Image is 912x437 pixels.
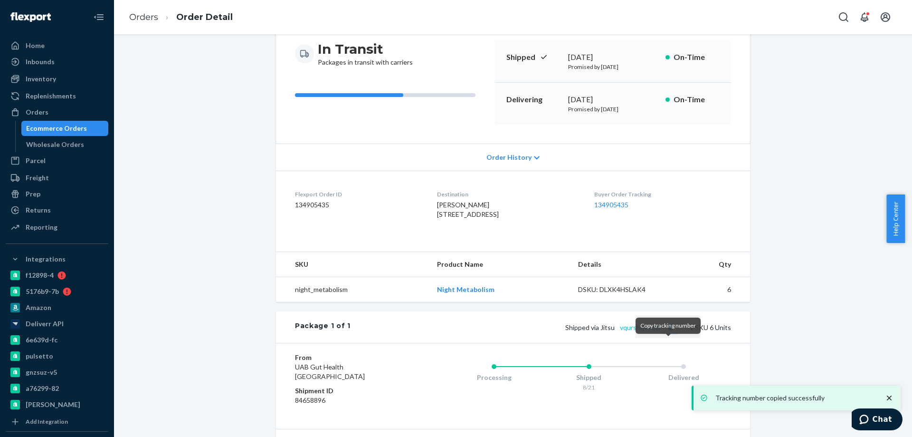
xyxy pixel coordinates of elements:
div: Packages in transit with carriers [318,40,413,67]
p: Tracking number copied successfully [715,393,875,403]
a: Prep [6,186,108,202]
th: SKU [276,252,429,277]
div: Delivered [636,373,731,382]
div: Replenishments [26,91,76,101]
a: [PERSON_NAME] [6,397,108,412]
div: a76299-82 [26,384,59,393]
div: Freight [26,173,49,183]
div: Deliverr API [26,319,64,329]
a: vqurshqeyq2l [620,323,660,331]
td: night_metabolism [276,277,429,302]
button: Integrations [6,252,108,267]
p: On-Time [674,94,720,105]
dt: Flexport Order ID [295,190,422,198]
span: UAB Gut Health [GEOGRAPHIC_DATA] [295,363,365,380]
div: Orders [26,107,48,117]
div: 8/21 [541,383,636,391]
div: Inbounds [26,57,55,67]
div: Wholesale Orders [26,140,84,149]
ol: breadcrumbs [122,3,240,31]
div: Integrations [26,254,66,264]
dt: From [295,353,408,362]
div: [DATE] [568,94,658,105]
a: gnzsuz-v5 [6,365,108,380]
div: Parcel [26,156,46,165]
div: gnzsuz-v5 [26,368,57,377]
button: Open notifications [855,8,874,27]
p: Promised by [DATE] [568,63,658,71]
a: Night Metabolism [437,285,494,293]
button: Help Center [886,194,905,243]
div: Amazon [26,303,51,312]
a: Add Integration [6,416,108,427]
p: On-Time [674,52,720,63]
a: Reporting [6,220,108,235]
button: Open account menu [876,8,895,27]
dt: Shipment ID [295,386,408,396]
div: Home [26,41,45,50]
div: Ecommerce Orders [26,124,87,133]
a: Home [6,38,108,53]
div: Add Integration [26,418,68,426]
div: Shipped [541,373,636,382]
img: Flexport logo [10,12,51,22]
a: Orders [6,105,108,120]
a: a76299-82 [6,381,108,396]
span: Order History [486,153,532,162]
a: Replenishments [6,88,108,104]
th: Product Name [429,252,570,277]
a: Parcel [6,153,108,168]
a: Wholesale Orders [21,137,109,152]
td: 6 [674,277,750,302]
svg: close toast [884,393,894,403]
a: Ecommerce Orders [21,121,109,136]
dd: 134905435 [295,200,422,210]
div: [PERSON_NAME] [26,400,80,409]
dt: Buyer Order Tracking [594,190,731,198]
span: Shipped via Jitsu [565,323,676,331]
div: [DATE] [568,52,658,63]
button: Close Navigation [89,8,108,27]
a: Returns [6,203,108,218]
div: Inventory [26,74,56,84]
a: pulsetto [6,349,108,364]
th: Details [570,252,675,277]
div: Reporting [26,223,57,232]
div: Package 1 of 1 [295,321,351,333]
p: Shipped [506,52,560,63]
div: pulsetto [26,351,53,361]
div: Processing [446,373,541,382]
iframe: Opens a widget where you can chat to one of our agents [852,408,902,432]
a: Inbounds [6,54,108,69]
div: 6e639d-fc [26,335,57,345]
a: f12898-4 [6,268,108,283]
div: 1 SKU 6 Units [351,321,731,333]
p: Promised by [DATE] [568,105,658,113]
div: f12898-4 [26,271,54,280]
a: Inventory [6,71,108,87]
span: Copy tracking number [640,322,696,329]
th: Qty [674,252,750,277]
span: [PERSON_NAME] [STREET_ADDRESS] [437,201,499,218]
div: DSKU: DLXK4HSLAK4 [578,285,667,294]
div: Returns [26,205,51,215]
button: Open Search Box [834,8,853,27]
a: 134905435 [594,201,628,209]
dt: Destination [437,190,579,198]
p: Delivering [506,94,560,105]
a: Deliverr API [6,316,108,331]
a: Orders [129,12,158,22]
a: 6e639d-fc [6,332,108,348]
div: Prep [26,189,40,199]
a: Order Detail [176,12,233,22]
a: Freight [6,170,108,185]
div: 5176b9-7b [26,287,59,296]
dd: 84658896 [295,396,408,405]
a: 5176b9-7b [6,284,108,299]
h3: In Transit [318,40,413,58]
a: Amazon [6,300,108,315]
